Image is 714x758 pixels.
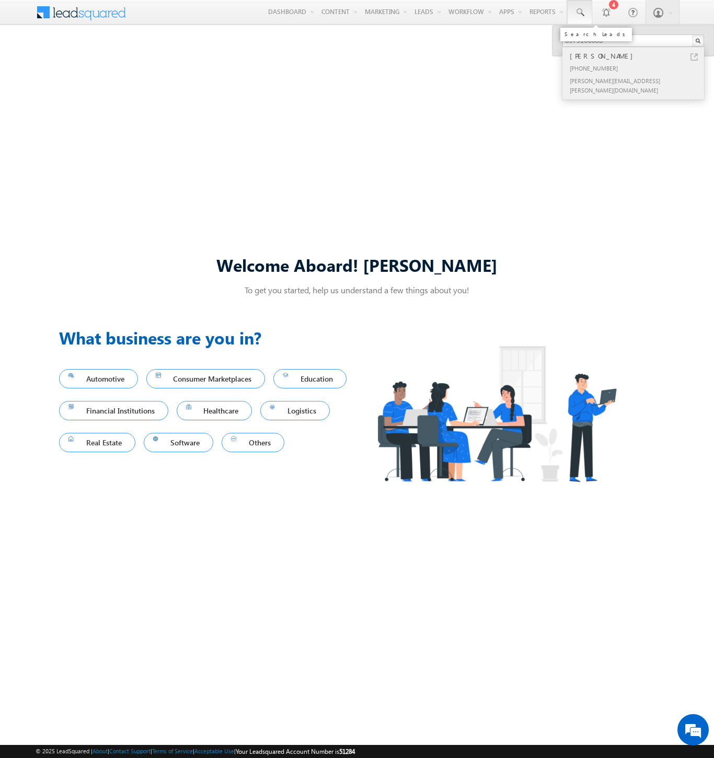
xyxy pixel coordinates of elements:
[568,62,708,74] div: [PHONE_NUMBER]
[68,435,126,450] span: Real Estate
[568,74,708,96] div: [PERSON_NAME][EMAIL_ADDRESS][PERSON_NAME][DOMAIN_NAME]
[59,254,655,276] div: Welcome Aboard! [PERSON_NAME]
[93,748,108,754] a: About
[156,372,256,386] span: Consumer Marketplaces
[357,325,636,502] img: Industry.png
[270,404,320,418] span: Logistics
[194,748,234,754] a: Acceptable Use
[36,746,355,756] span: © 2025 LeadSquared | | | | |
[68,404,159,418] span: Financial Institutions
[152,748,193,754] a: Terms of Service
[109,748,151,754] a: Contact Support
[568,50,708,62] div: [PERSON_NAME]
[231,435,275,450] span: Others
[186,404,243,418] span: Healthcare
[339,748,355,755] span: 51284
[565,31,628,37] div: Search Leads
[153,435,204,450] span: Software
[59,284,655,295] p: To get you started, help us understand a few things about you!
[283,372,337,386] span: Education
[59,325,357,350] h3: What business are you in?
[236,748,355,755] span: Your Leadsquared Account Number is
[68,372,129,386] span: Automotive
